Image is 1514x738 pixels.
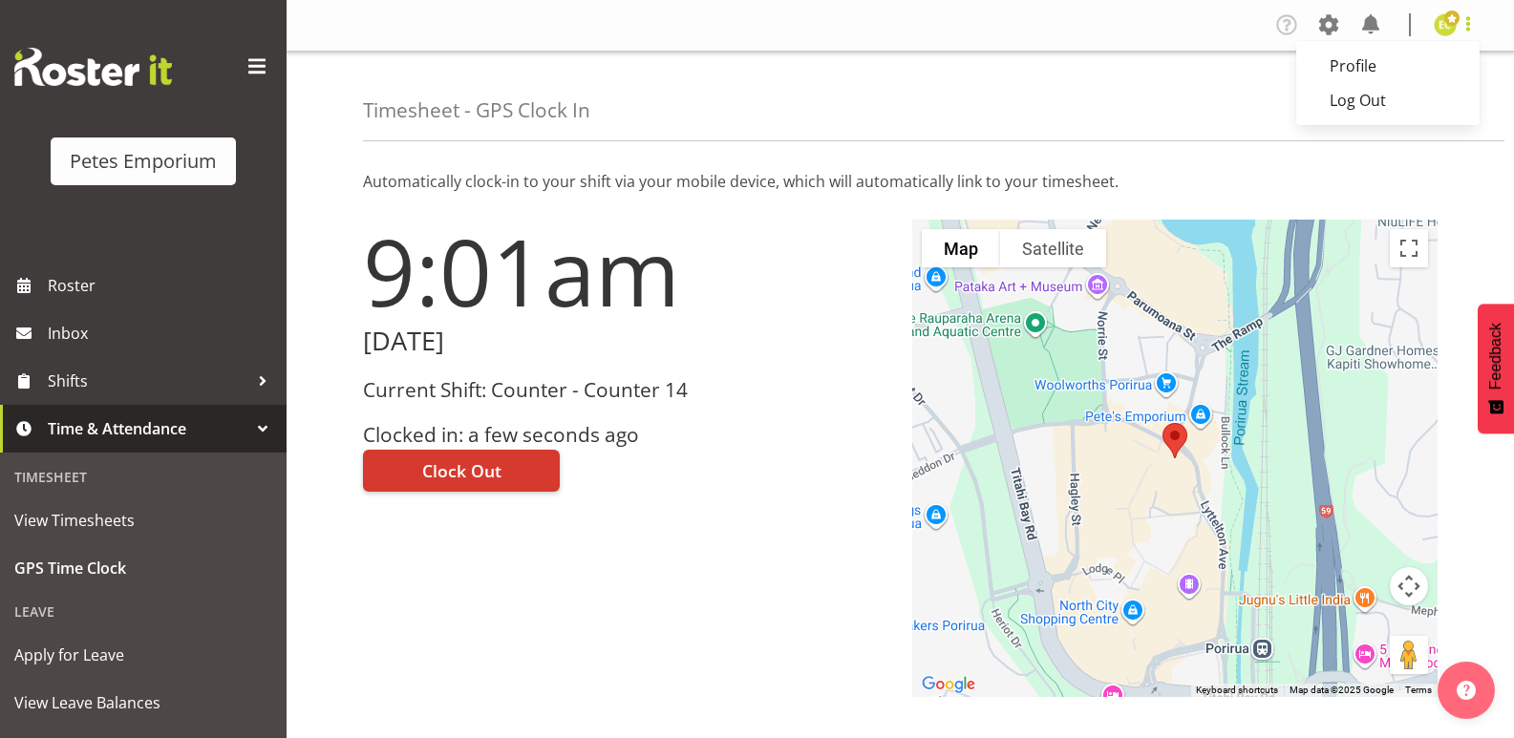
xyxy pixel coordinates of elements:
[14,506,272,535] span: View Timesheets
[5,592,282,631] div: Leave
[363,170,1438,193] p: Automatically clock-in to your shift via your mobile device, which will automatically link to you...
[5,496,282,544] a: View Timesheets
[1487,323,1504,390] span: Feedback
[363,450,560,492] button: Clock Out
[1000,229,1106,267] button: Show satellite imagery
[14,554,272,582] span: GPS Time Clock
[1390,636,1428,674] button: Drag Pegman onto the map to open Street View
[48,271,277,300] span: Roster
[1390,229,1428,267] button: Toggle fullscreen view
[14,688,272,717] span: View Leave Balances
[5,631,282,679] a: Apply for Leave
[917,672,980,697] img: Google
[1390,567,1428,605] button: Map camera controls
[363,379,889,401] h3: Current Shift: Counter - Counter 14
[1196,684,1278,697] button: Keyboard shortcuts
[363,99,590,121] h4: Timesheet - GPS Clock In
[363,220,889,323] h1: 9:01am
[422,458,501,483] span: Clock Out
[363,424,889,446] h3: Clocked in: a few seconds ago
[1457,681,1476,700] img: help-xxl-2.png
[14,48,172,86] img: Rosterit website logo
[14,641,272,669] span: Apply for Leave
[1405,685,1432,695] a: Terms (opens in new tab)
[1296,83,1480,117] a: Log Out
[917,672,980,697] a: Open this area in Google Maps (opens a new window)
[70,147,217,176] div: Petes Emporium
[5,457,282,496] div: Timesheet
[363,327,889,356] h2: [DATE]
[5,544,282,592] a: GPS Time Clock
[1434,13,1457,36] img: emma-croft7499.jpg
[922,229,1000,267] button: Show street map
[48,319,277,348] span: Inbox
[1478,304,1514,433] button: Feedback - Show survey
[48,367,248,395] span: Shifts
[1290,685,1394,695] span: Map data ©2025 Google
[1296,49,1480,83] a: Profile
[48,414,248,443] span: Time & Attendance
[5,679,282,727] a: View Leave Balances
